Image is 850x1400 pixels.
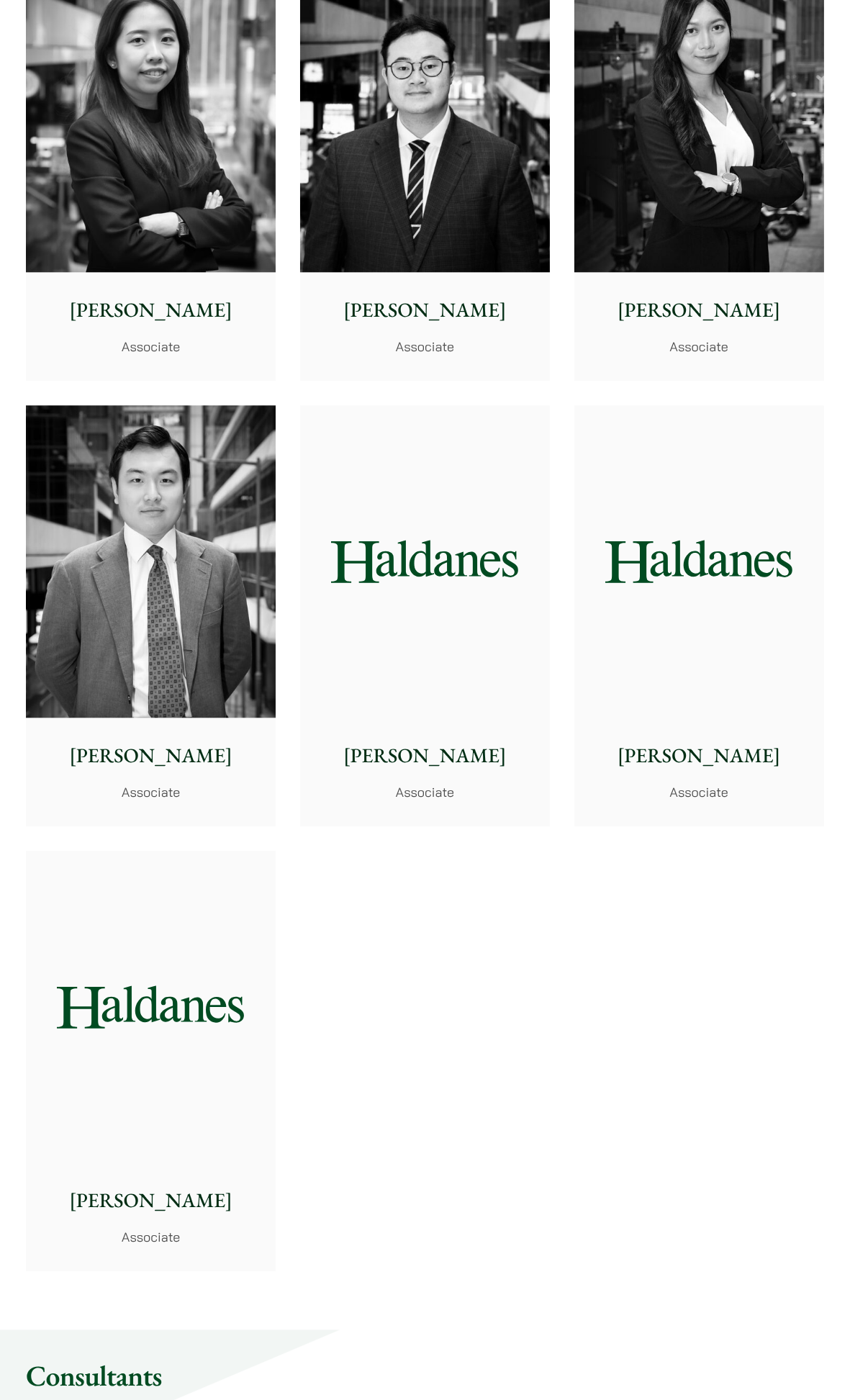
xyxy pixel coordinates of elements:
p: Associate [586,782,813,802]
a: [PERSON_NAME] Associate [26,851,276,1272]
p: [PERSON_NAME] [37,295,264,325]
p: Associate [37,1227,264,1247]
p: [PERSON_NAME] [586,741,813,771]
p: Associate [312,782,538,802]
a: [PERSON_NAME] Associate [26,405,276,826]
p: Associate [37,782,264,802]
p: [PERSON_NAME] [586,295,813,325]
p: [PERSON_NAME] [37,741,264,771]
p: [PERSON_NAME] [312,741,538,771]
p: Associate [37,337,264,356]
a: [PERSON_NAME] Associate [574,405,824,826]
p: Associate [312,337,538,356]
h2: Consultants [26,1358,824,1393]
a: [PERSON_NAME] Associate [300,405,550,826]
p: Associate [586,337,813,356]
p: [PERSON_NAME] [37,1186,264,1216]
p: [PERSON_NAME] [312,295,538,325]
